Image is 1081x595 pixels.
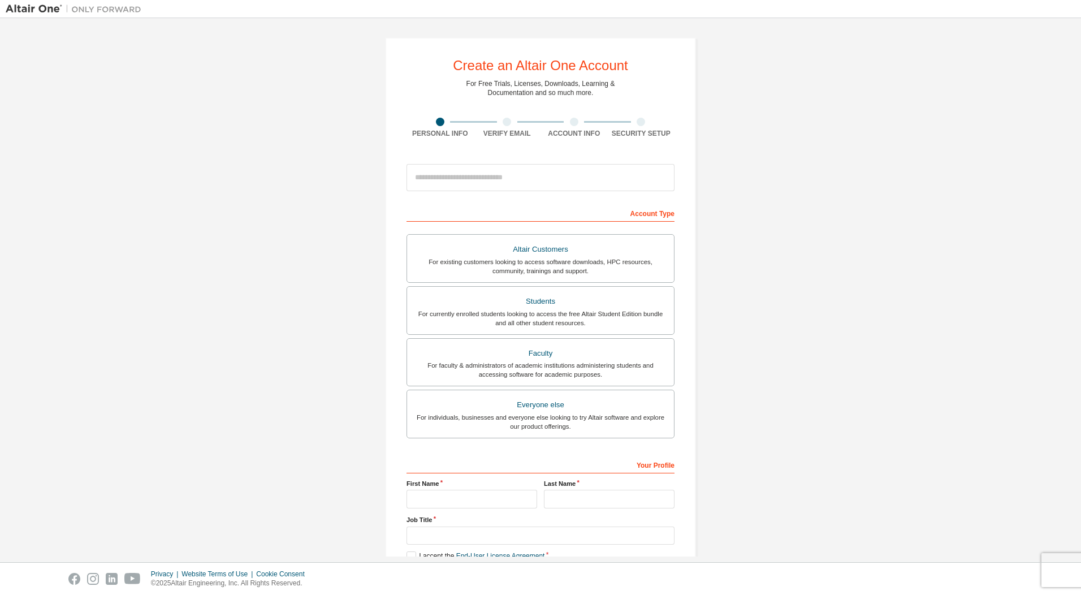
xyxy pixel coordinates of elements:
[414,294,667,309] div: Students
[68,573,80,585] img: facebook.svg
[414,346,667,361] div: Faculty
[6,3,147,15] img: Altair One
[540,129,608,138] div: Account Info
[414,397,667,413] div: Everyone else
[414,413,667,431] div: For individuals, businesses and everyone else looking to try Altair software and explore our prod...
[466,79,615,97] div: For Free Trials, Licenses, Downloads, Learning & Documentation and so much more.
[407,551,544,561] label: I accept the
[106,573,118,585] img: linkedin.svg
[407,479,537,488] label: First Name
[414,242,667,257] div: Altair Customers
[151,579,312,588] p: © 2025 Altair Engineering, Inc. All Rights Reserved.
[474,129,541,138] div: Verify Email
[124,573,141,585] img: youtube.svg
[407,455,674,473] div: Your Profile
[453,59,628,72] div: Create an Altair One Account
[414,361,667,379] div: For faculty & administrators of academic institutions administering students and accessing softwa...
[407,515,674,524] label: Job Title
[407,129,474,138] div: Personal Info
[414,257,667,275] div: For existing customers looking to access software downloads, HPC resources, community, trainings ...
[608,129,675,138] div: Security Setup
[151,570,181,579] div: Privacy
[256,570,311,579] div: Cookie Consent
[407,204,674,222] div: Account Type
[544,479,674,488] label: Last Name
[456,552,545,560] a: End-User License Agreement
[87,573,99,585] img: instagram.svg
[414,309,667,327] div: For currently enrolled students looking to access the free Altair Student Edition bundle and all ...
[181,570,256,579] div: Website Terms of Use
